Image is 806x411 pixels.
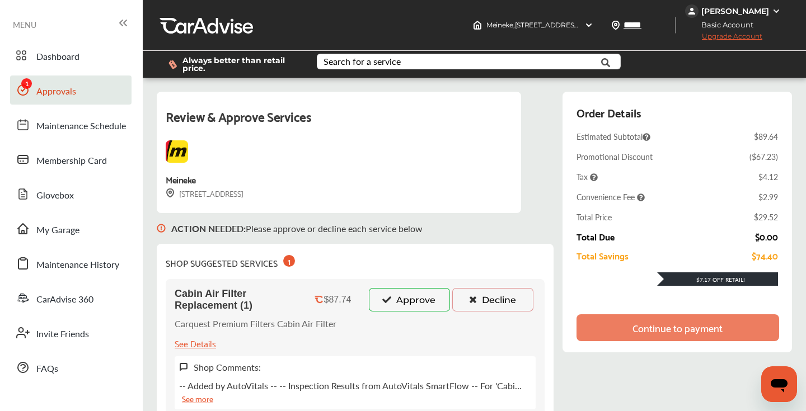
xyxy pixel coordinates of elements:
[701,6,769,16] div: [PERSON_NAME]
[194,361,261,374] label: Shop Comments:
[36,50,79,64] span: Dashboard
[175,288,297,311] span: Cabin Air Filter Replacement (1)
[36,188,74,203] span: Glovebox
[166,140,188,163] img: logo-meineke.png
[10,249,132,278] a: Maintenance History
[166,253,295,270] div: SHOP SUGGESTED SERVICES
[175,336,216,351] div: See Details
[685,4,699,18] img: jVpblrzwTbfkPYzPPzSLxeg0AAAAASUVORK5CYII=
[168,60,177,69] img: dollor_label_vector.a70140d1.svg
[36,223,79,238] span: My Garage
[758,191,778,202] div: $2.99
[761,366,797,402] iframe: Button to launch messaging window
[632,322,723,333] div: Continue to payment
[584,21,593,30] img: header-down-arrow.9dd2ce7d.svg
[749,151,778,162] div: ( $67.23 )
[36,119,126,134] span: Maintenance Schedule
[166,105,512,140] div: Review & Approve Services
[369,288,450,311] button: Approve
[10,318,132,347] a: Invite Friends
[577,211,612,223] div: Total Price
[324,295,352,305] div: $87.74
[611,21,620,30] img: location_vector.a44bc228.svg
[13,20,36,29] span: MENU
[36,362,58,376] span: FAQs
[166,172,196,187] div: Meineke
[685,32,762,46] span: Upgrade Account
[758,171,778,182] div: $4.12
[36,154,107,168] span: Membership Card
[577,103,641,122] div: Order Details
[772,7,781,16] img: WGsFRI8htEPBVLJbROoPRyZpYNWhNONpIPPETTm6eUC0GeLEiAAAAAElFTkSuQmCC
[166,188,175,198] img: svg+xml;base64,PHN2ZyB3aWR0aD0iMTYiIGhlaWdodD0iMTciIHZpZXdCb3g9IjAgMCAxNiAxNyIgZmlsbD0ibm9uZSIgeG...
[577,232,615,242] div: Total Due
[10,179,132,209] a: Glovebox
[182,56,299,72] span: Always better than retail price.
[752,251,778,261] div: $74.40
[10,353,132,382] a: FAQs
[171,222,246,235] b: ACTION NEEDED :
[577,191,645,202] span: Convenience Fee
[473,21,482,30] img: header-home-logo.8d720a4f.svg
[36,327,89,342] span: Invite Friends
[36,84,76,99] span: Approvals
[754,211,778,223] div: $29.52
[486,21,685,29] span: Meineke , [STREET_ADDRESS] [GEOGRAPHIC_DATA] , WI 53527
[171,222,423,235] p: Please approve or decline each service below
[179,379,531,405] p: -- Added by AutoVitals -- -- Inspection Results from AutoVitals SmartFlow -- For 'Cabi…
[10,75,132,105] a: Approvals
[10,145,132,174] a: Membership Card
[657,276,778,284] div: $7.17 Off Retail!
[166,187,243,200] div: [STREET_ADDRESS]
[10,41,132,70] a: Dashboard
[755,232,778,242] div: $0.00
[577,151,653,162] div: Promotional Discount
[10,284,132,313] a: CarAdvise 360
[754,131,778,142] div: $89.64
[686,19,762,31] span: Basic Account
[179,362,188,372] img: svg+xml;base64,PHN2ZyB3aWR0aD0iMTYiIGhlaWdodD0iMTciIHZpZXdCb3g9IjAgMCAxNiAxNyIgZmlsbD0ibm9uZSIgeG...
[324,57,401,66] div: Search for a service
[175,317,336,330] p: Carquest Premium Filters Cabin Air Filter
[182,392,213,405] a: See more
[157,213,166,244] img: svg+xml;base64,PHN2ZyB3aWR0aD0iMTYiIGhlaWdodD0iMTciIHZpZXdCb3g9IjAgMCAxNiAxNyIgZmlsbD0ibm9uZSIgeG...
[452,288,533,311] button: Decline
[36,258,119,272] span: Maintenance History
[577,131,650,142] span: Estimated Subtotal
[10,214,132,243] a: My Garage
[577,171,598,182] span: Tax
[283,255,295,267] div: 1
[36,292,93,307] span: CarAdvise 360
[675,17,676,34] img: header-divider.bc55588e.svg
[10,110,132,139] a: Maintenance Schedule
[577,251,629,261] div: Total Savings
